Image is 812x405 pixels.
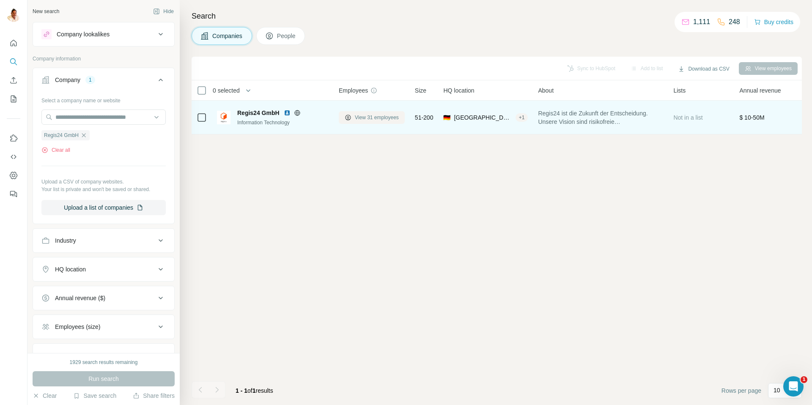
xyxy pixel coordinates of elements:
[673,114,702,121] span: Not in a list
[7,54,20,69] button: Search
[237,119,329,126] div: Information Technology
[693,17,710,27] p: 1,111
[41,186,166,193] p: Your list is private and won't be saved or shared.
[415,113,433,122] span: 51-200
[33,288,174,308] button: Annual revenue ($)
[729,17,740,27] p: 248
[284,109,291,116] img: LinkedIn logo
[55,351,90,360] div: Technologies
[538,109,663,126] span: Regis24 ist die Zukunft der Entscheidung. Unsere Vision sind risikofreie Geschäftsbeziehungen zwi...
[672,63,735,75] button: Download as CSV
[7,149,20,164] button: Use Surfe API
[33,70,174,93] button: Company1
[7,186,20,202] button: Feedback
[33,317,174,337] button: Employees (size)
[192,10,802,22] h4: Search
[147,5,180,18] button: Hide
[801,376,807,383] span: 1
[55,76,80,84] div: Company
[7,131,20,146] button: Use Surfe on LinkedIn
[41,93,166,104] div: Select a company name or website
[7,36,20,51] button: Quick start
[85,76,95,84] div: 1
[783,376,804,397] iframe: Intercom live chat
[133,391,175,400] button: Share filters
[73,391,116,400] button: Save search
[55,265,86,274] div: HQ location
[213,86,240,95] span: 0 selected
[55,236,76,245] div: Industry
[443,86,474,95] span: HQ location
[538,86,554,95] span: About
[55,294,105,302] div: Annual revenue ($)
[355,114,399,121] span: View 31 employees
[41,146,70,154] button: Clear all
[339,111,405,124] button: View 31 employees
[70,358,138,366] div: 1929 search results remaining
[247,387,252,394] span: of
[212,32,243,40] span: Companies
[739,114,764,121] span: $ 10-50M
[252,387,256,394] span: 1
[236,387,273,394] span: results
[673,86,686,95] span: Lists
[55,323,100,331] div: Employees (size)
[7,8,20,22] img: Avatar
[454,113,512,122] span: [GEOGRAPHIC_DATA], [GEOGRAPHIC_DATA]
[277,32,296,40] span: People
[754,16,793,28] button: Buy credits
[33,24,174,44] button: Company lookalikes
[217,111,230,124] img: Logo of Regis24 GmbH
[721,386,761,395] span: Rows per page
[33,391,57,400] button: Clear
[339,86,368,95] span: Employees
[33,230,174,251] button: Industry
[236,387,247,394] span: 1 - 1
[774,386,780,394] p: 10
[44,131,79,139] span: Regis24 GmbH
[41,178,166,186] p: Upload a CSV of company websites.
[33,345,174,366] button: Technologies
[739,86,781,95] span: Annual revenue
[33,259,174,279] button: HQ location
[7,73,20,88] button: Enrich CSV
[41,200,166,215] button: Upload a list of companies
[415,86,426,95] span: Size
[33,55,175,63] p: Company information
[237,109,280,117] span: Regis24 GmbH
[516,114,528,121] div: + 1
[443,113,450,122] span: 🇩🇪
[7,168,20,183] button: Dashboard
[33,8,59,15] div: New search
[57,30,110,38] div: Company lookalikes
[7,91,20,107] button: My lists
